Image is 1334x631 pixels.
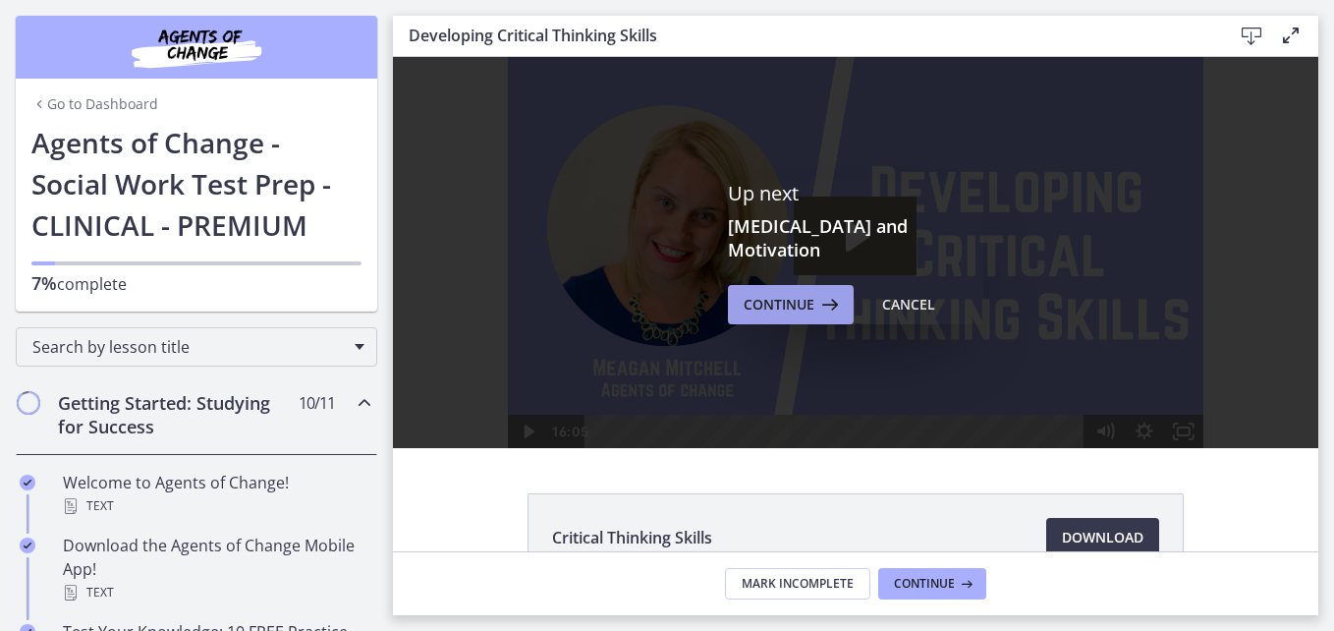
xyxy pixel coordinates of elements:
[771,358,810,391] button: Fullscreen
[725,568,870,600] button: Mark Incomplete
[16,327,377,367] div: Search by lesson title
[1062,526,1143,549] span: Download
[866,285,951,324] button: Cancel
[878,568,986,600] button: Continue
[742,576,854,592] span: Mark Incomplete
[20,475,35,490] i: Completed
[79,24,314,71] img: Agents of Change
[894,576,955,592] span: Continue
[732,358,771,391] button: Show settings menu
[58,391,298,438] h2: Getting Started: Studying for Success
[31,94,158,114] a: Go to Dashboard
[728,285,854,324] button: Continue
[206,358,683,391] div: Playbar
[31,271,361,296] p: complete
[744,293,814,316] span: Continue
[63,534,369,604] div: Download the Agents of Change Mobile App!
[1046,518,1159,557] a: Download
[31,122,361,246] h1: Agents of Change - Social Work Test Prep - CLINICAL - PREMIUM
[63,581,369,604] div: Text
[882,293,935,316] div: Cancel
[63,471,369,518] div: Welcome to Agents of Change!
[63,494,369,518] div: Text
[31,271,57,295] span: 7%
[552,526,712,549] span: Critical Thinking Skills
[115,358,154,391] button: Play Video
[693,358,732,391] button: Mute
[401,140,524,218] button: Play Video: cbe0uvmtov91j64ibpdg.mp4
[728,214,983,261] h3: [MEDICAL_DATA] and Motivation
[20,538,35,553] i: Completed
[32,336,345,358] span: Search by lesson title
[299,391,335,415] span: 10 / 11
[728,181,983,206] p: Up next
[409,24,1200,47] h3: Developing Critical Thinking Skills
